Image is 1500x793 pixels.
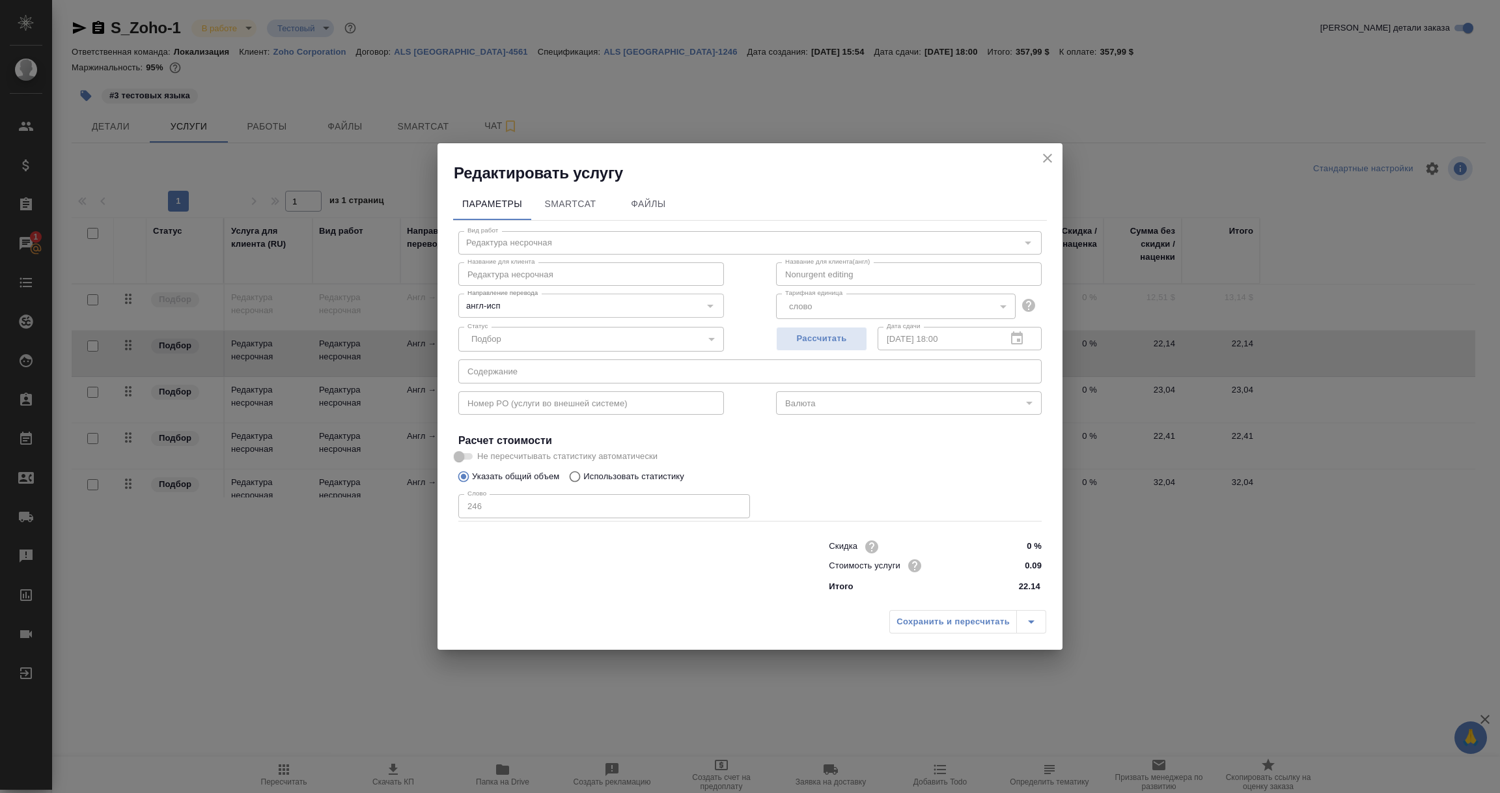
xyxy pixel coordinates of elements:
[583,470,684,483] p: Использовать статистику
[1019,580,1040,593] p: 22.14
[993,537,1042,556] input: ✎ Введи что-нибудь
[458,433,1042,449] h4: Расчет стоимости
[467,333,505,344] button: Подбор
[776,391,1042,415] div: ​
[477,450,658,463] span: Не пересчитывать статистику автоматически
[776,294,1016,318] div: слово
[458,327,724,352] div: Подбор
[539,196,602,212] span: SmartCat
[1038,148,1057,168] button: close
[776,327,867,351] button: Рассчитать
[454,163,1062,184] h2: Редактировать услугу
[783,331,860,346] span: Рассчитать
[785,301,816,312] button: слово
[617,196,680,212] span: Файлы
[889,610,1046,633] div: split button
[829,559,900,572] p: Стоимость услуги
[829,540,857,553] p: Скидка
[993,556,1042,575] input: ✎ Введи что-нибудь
[472,470,559,483] p: Указать общий объем
[461,196,523,212] span: Параметры
[829,580,853,593] p: Итого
